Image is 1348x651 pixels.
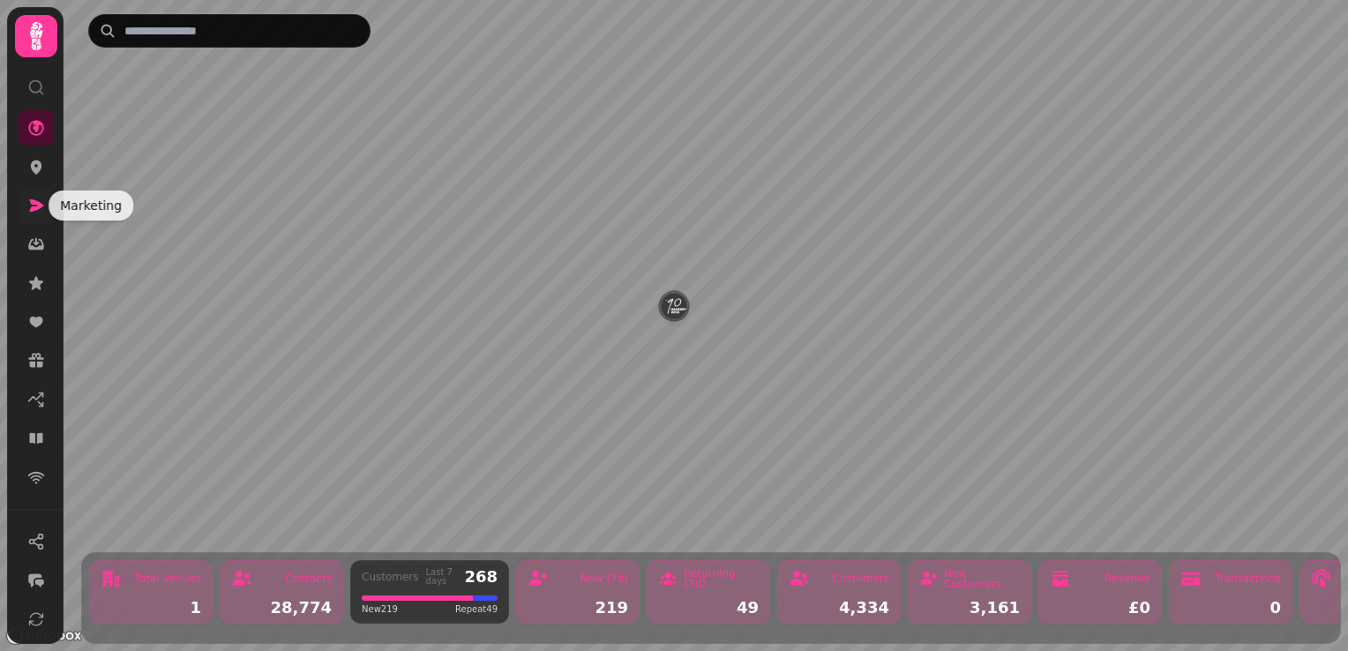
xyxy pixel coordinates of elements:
div: Last 7 days [426,568,458,586]
div: 268 [464,569,498,585]
div: 0 [1180,600,1281,616]
div: Total Venues [135,573,201,584]
button: Number 90 Bar [660,292,688,320]
div: Customers [362,572,419,582]
div: Customers [832,573,889,584]
div: New (7d) [580,573,628,584]
div: 28,774 [231,600,332,616]
div: Contacts [285,573,332,584]
div: Map marker [660,292,688,325]
span: New 219 [362,602,398,616]
div: Revenue [1105,573,1150,584]
div: New Customers [944,568,1020,589]
div: 4,334 [789,600,889,616]
div: 49 [658,600,759,616]
div: 3,161 [919,600,1020,616]
div: 219 [528,600,628,616]
div: £0 [1050,600,1150,616]
div: Marketing [49,191,133,221]
a: Mapbox logo [5,625,83,646]
div: 1 [101,600,201,616]
div: Transactions [1215,573,1281,584]
span: Repeat 49 [455,602,498,616]
div: Returning (7d) [684,568,759,589]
